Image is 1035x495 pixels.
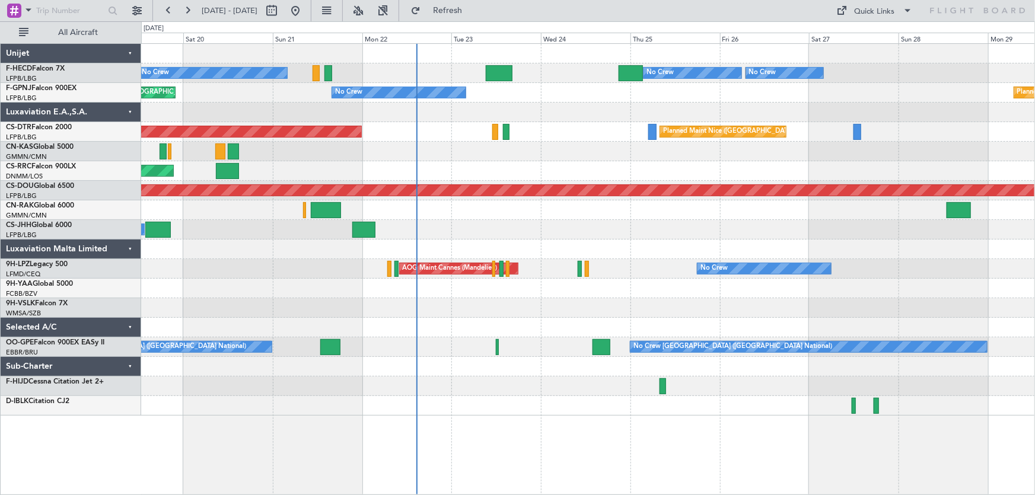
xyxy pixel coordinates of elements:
[183,33,273,43] div: Sat 20
[31,28,125,37] span: All Aircraft
[630,33,720,43] div: Thu 25
[6,261,30,268] span: 9H-LPZ
[362,33,452,43] div: Mon 22
[335,84,362,101] div: No Crew
[6,339,104,346] a: OO-GPEFalcon 900EX EASy II
[144,24,164,34] div: [DATE]
[6,74,37,83] a: LFPB/LBG
[6,124,31,131] span: CS-DTR
[6,202,74,209] a: CN-RAKGlobal 6000
[273,33,362,43] div: Sun 21
[541,33,630,43] div: Wed 24
[700,260,728,277] div: No Crew
[6,202,34,209] span: CN-RAK
[6,280,33,288] span: 9H-YAA
[6,85,77,92] a: F-GPNJFalcon 900EX
[451,33,541,43] div: Tue 23
[6,183,74,190] a: CS-DOUGlobal 6500
[403,260,498,277] div: AOG Maint Cannes (Mandelieu)
[633,338,832,356] div: No Crew [GEOGRAPHIC_DATA] ([GEOGRAPHIC_DATA] National)
[6,378,28,385] span: F-HIJD
[749,64,776,82] div: No Crew
[831,1,919,20] button: Quick Links
[47,338,246,356] div: No Crew [GEOGRAPHIC_DATA] ([GEOGRAPHIC_DATA] National)
[6,163,31,170] span: CS-RRC
[6,222,72,229] a: CS-JHHGlobal 6000
[6,163,76,170] a: CS-RRCFalcon 900LX
[855,6,895,18] div: Quick Links
[6,124,72,131] a: CS-DTRFalcon 2000
[6,143,74,151] a: CN-KASGlobal 5000
[6,211,47,220] a: GMMN/CMN
[6,191,37,200] a: LFPB/LBG
[6,143,33,151] span: CN-KAS
[6,339,34,346] span: OO-GPE
[13,23,129,42] button: All Aircraft
[720,33,810,43] div: Fri 26
[6,183,34,190] span: CS-DOU
[405,1,476,20] button: Refresh
[647,64,674,82] div: No Crew
[6,222,31,229] span: CS-JHH
[6,152,47,161] a: GMMN/CMN
[6,348,38,357] a: EBBR/BRU
[6,289,37,298] a: FCBB/BZV
[6,94,37,103] a: LFPB/LBG
[6,85,31,92] span: F-GPNJ
[6,309,41,318] a: WMSA/SZB
[6,133,37,142] a: LFPB/LBG
[423,7,473,15] span: Refresh
[6,65,32,72] span: F-HECD
[6,398,28,405] span: D-IBLK
[6,398,69,405] a: D-IBLKCitation CJ2
[6,65,65,72] a: F-HECDFalcon 7X
[663,123,795,140] div: Planned Maint Nice ([GEOGRAPHIC_DATA])
[6,280,73,288] a: 9H-YAAGlobal 5000
[6,270,40,279] a: LFMD/CEQ
[899,33,988,43] div: Sun 28
[36,2,104,20] input: Trip Number
[6,231,37,239] a: LFPB/LBG
[142,64,169,82] div: No Crew
[6,378,104,385] a: F-HIJDCessna Citation Jet 2+
[6,300,35,307] span: 9H-VSLK
[809,33,899,43] div: Sat 27
[202,5,257,16] span: [DATE] - [DATE]
[6,172,43,181] a: DNMM/LOS
[6,300,68,307] a: 9H-VSLKFalcon 7X
[6,261,68,268] a: 9H-LPZLegacy 500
